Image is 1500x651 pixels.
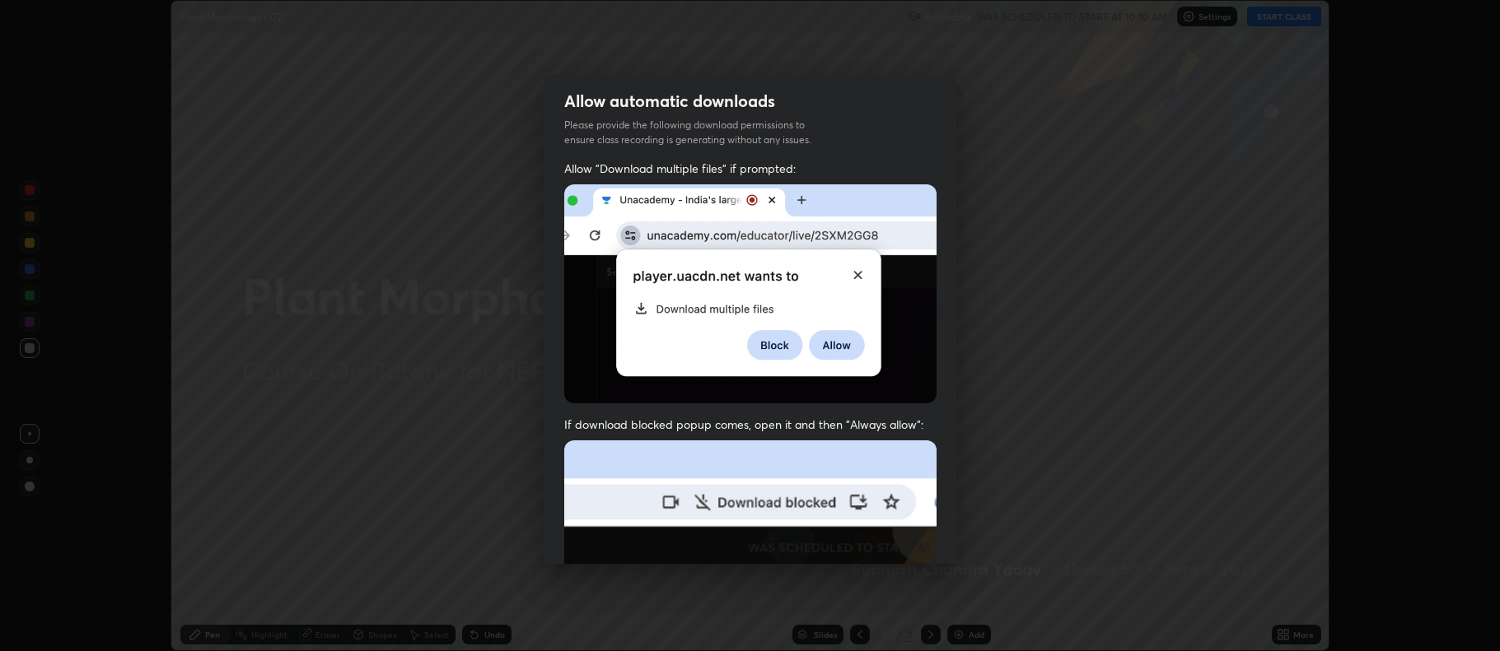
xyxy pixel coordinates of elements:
span: If download blocked popup comes, open it and then "Always allow": [564,416,937,432]
span: Allow "Download multiple files" if prompted: [564,160,937,176]
p: Please provide the following download permissions to ensure class recording is generating without... [564,118,831,147]
img: downloads-permission-allow.gif [564,184,937,404]
h2: Allow automatic downloads [564,91,775,112]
